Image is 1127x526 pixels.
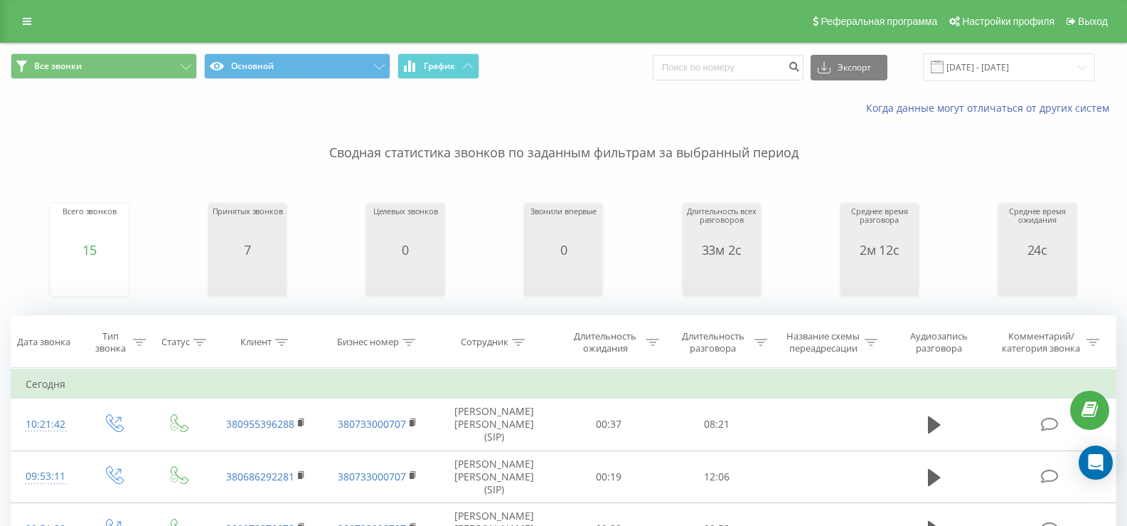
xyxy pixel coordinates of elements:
div: 0 [530,243,597,257]
div: Длительность ожидания [567,330,643,354]
div: 15 [63,243,117,257]
div: 2м 12с [844,243,915,257]
div: Клиент [240,337,272,349]
div: Звонили впервые [530,207,597,243]
div: Статус [161,337,190,349]
div: Всего звонков [63,207,117,243]
span: График [424,61,455,71]
div: Длительность всех разговоров [686,207,757,243]
div: Принятых звонков [213,207,283,243]
a: 380955396288 [226,417,294,431]
input: Поиск по номеру [653,55,803,80]
div: Комментарий/категория звонка [1000,330,1083,354]
div: Тип звонка [92,330,129,354]
div: Аудиозапись разговора [895,330,983,354]
td: [PERSON_NAME] [PERSON_NAME] (SIP) [434,399,555,451]
button: Экспорт [811,55,887,80]
div: 33м 2с [686,243,757,257]
td: 00:19 [555,451,663,503]
a: 380686292281 [226,470,294,483]
button: График [397,53,479,79]
td: 12:06 [663,451,771,503]
span: Настройки профиля [962,16,1054,27]
td: 08:21 [663,399,771,451]
div: Название схемы переадресации [785,330,861,354]
div: Open Intercom Messenger [1079,446,1113,480]
div: 10:21:42 [26,411,66,438]
td: [PERSON_NAME] [PERSON_NAME] (SIP) [434,451,555,503]
div: Среднее время ожидания [1002,207,1073,243]
div: 24с [1002,243,1073,257]
div: Длительность разговора [675,330,751,354]
div: 7 [213,243,283,257]
button: Все звонки [11,53,197,79]
div: Бизнес номер [337,337,399,349]
div: Целевых звонков [373,207,438,243]
div: Среднее время разговора [844,207,915,243]
span: Выход [1078,16,1108,27]
span: Реферальная программа [821,16,937,27]
p: Сводная статистика звонков по заданным фильтрам за выбранный период [11,115,1116,162]
div: Дата звонка [17,337,70,349]
span: Все звонки [34,61,82,72]
td: 00:37 [555,399,663,451]
a: 380733000707 [338,470,406,483]
div: 0 [373,243,438,257]
button: Основной [204,53,390,79]
a: 380733000707 [338,417,406,431]
a: Когда данные могут отличаться от других систем [866,101,1116,115]
div: 09:53:11 [26,463,66,490]
td: Сегодня [11,370,1116,399]
div: Сотрудник [461,337,508,349]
